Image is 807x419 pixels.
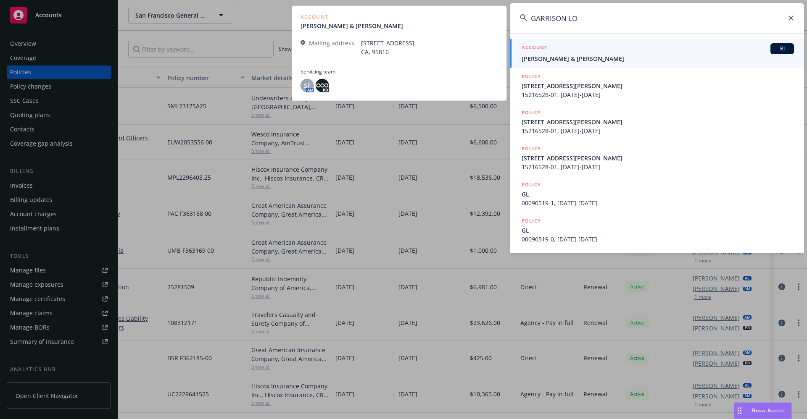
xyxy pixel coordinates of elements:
[510,140,804,176] a: POLICY[STREET_ADDRESS][PERSON_NAME]15216528-01, [DATE]-[DATE]
[774,45,791,52] span: BI
[510,104,804,140] a: POLICY[STREET_ADDRESS][PERSON_NAME]15216528-01, [DATE]-[DATE]
[522,118,794,126] span: [STREET_ADDRESS][PERSON_NAME]
[522,54,794,63] span: [PERSON_NAME] & [PERSON_NAME]
[522,162,794,171] span: 15216528-01, [DATE]-[DATE]
[522,126,794,135] span: 15216528-01, [DATE]-[DATE]
[522,154,794,162] span: [STREET_ADDRESS][PERSON_NAME]
[510,212,804,248] a: POLICYGL00090519-0, [DATE]-[DATE]
[734,402,792,419] button: Nova Assist
[752,407,785,414] span: Nova Assist
[522,108,541,117] h5: POLICY
[510,39,804,68] a: ACCOUNTBI[PERSON_NAME] & [PERSON_NAME]
[734,403,745,419] div: Drag to move
[522,190,794,199] span: GL
[522,144,541,153] h5: POLICY
[522,43,547,53] h5: ACCOUNT
[522,235,794,244] span: 00090519-0, [DATE]-[DATE]
[522,181,541,189] h5: POLICY
[510,176,804,212] a: POLICYGL00090519-1, [DATE]-[DATE]
[522,90,794,99] span: 15216528-01, [DATE]-[DATE]
[522,81,794,90] span: [STREET_ADDRESS][PERSON_NAME]
[522,226,794,235] span: GL
[510,3,804,33] input: Search...
[522,217,541,225] h5: POLICY
[510,68,804,104] a: POLICY[STREET_ADDRESS][PERSON_NAME]15216528-01, [DATE]-[DATE]
[522,199,794,207] span: 00090519-1, [DATE]-[DATE]
[522,72,541,81] h5: POLICY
